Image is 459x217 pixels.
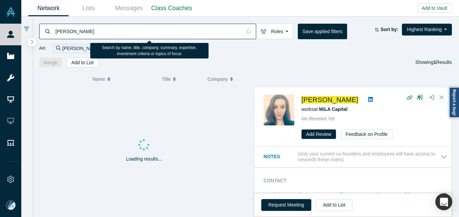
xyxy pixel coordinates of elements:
button: Feedback on Profile [341,129,392,139]
a: Class Coaches [149,0,194,16]
span: works at [301,106,347,112]
a: [PERSON_NAME] [301,96,358,103]
button: Roles [256,24,293,39]
button: Merge [39,58,62,67]
button: Add to Vault [417,3,452,13]
a: Messages [109,0,149,16]
span: (primary) [379,192,398,197]
button: Name [92,72,155,86]
strong: Sort by: [381,27,398,32]
img: Marta Wojcicka's Profile Image [264,95,294,125]
img: Alchemist Vault Logo [6,7,16,17]
button: Remove Filter [101,45,106,52]
div: Showing [415,58,452,67]
a: MiLA Capital [319,106,347,112]
h3: Contact [264,177,438,184]
button: Close [437,92,447,103]
a: Report a bug! [449,87,459,118]
span: Company [208,72,228,86]
input: Search by name, title, company, summary, expertise, investment criteria or topics of focus [55,23,242,39]
a: m@[DOMAIN_NAME] [400,192,446,197]
button: Add to List [67,58,98,67]
span: Results [434,59,452,65]
img: Mia Scott's Account [6,200,16,210]
button: Highest Ranking [402,24,452,35]
h3: Notes [264,153,297,160]
div: [PERSON_NAME] [53,44,109,53]
button: Save applied filters [298,24,347,39]
button: Company [208,72,246,86]
a: Network [28,0,69,16]
strong: 1 [434,59,436,65]
dt: Email(s) [264,191,299,206]
a: Lists [69,0,109,16]
span: All: [39,45,46,52]
p: (only your current co-founders and employees will have access to view/edit these notes) [298,151,440,163]
p: Loading results... [126,155,162,163]
button: Title [162,72,200,86]
span: Name [92,72,105,86]
button: Request Meeting [261,199,311,211]
span: Title [162,72,171,86]
a: [EMAIL_ADDRESS][DOMAIN_NAME] [299,192,379,197]
button: Add Review [301,129,336,139]
button: Notes (only your current co-founders and employees will have access to view/edit these notes) [264,151,447,163]
button: Add to List [316,199,353,211]
span: No Reviews Yet [301,116,335,121]
dd: , [299,191,447,198]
